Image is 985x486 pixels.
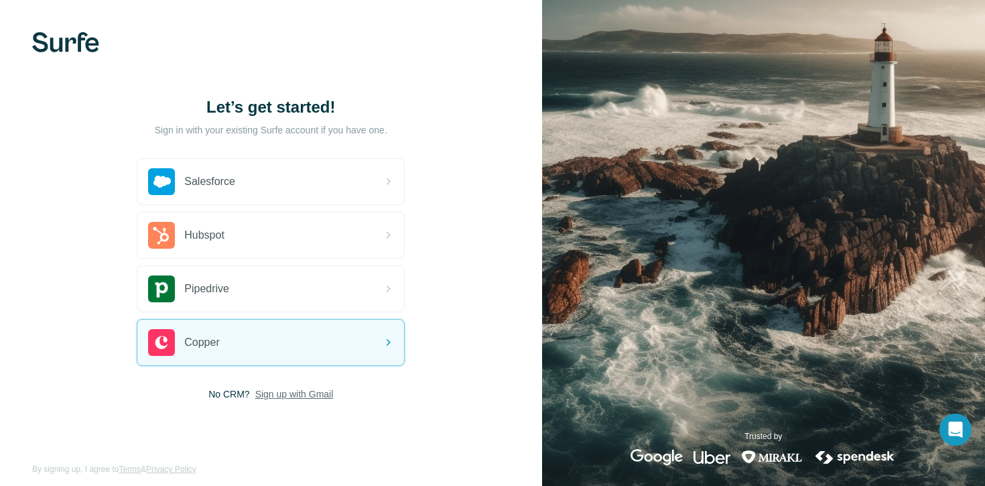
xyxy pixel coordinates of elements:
a: Privacy Policy [146,465,196,474]
span: Salesforce [184,174,235,190]
img: salesforce's logo [148,168,175,195]
img: mirakl's logo [741,449,803,465]
img: pipedrive's logo [148,276,175,302]
span: Hubspot [184,227,224,243]
a: Terms [119,465,141,474]
img: copper's logo [148,329,175,356]
img: Surfe's logo [32,32,99,52]
span: By signing up, I agree to & [32,463,196,475]
p: Sign in with your existing Surfe account if you have one. [155,123,387,137]
button: Sign up with Gmail [255,387,334,401]
span: Pipedrive [184,281,229,297]
span: No CRM? [208,387,249,401]
h1: Let’s get started! [137,97,405,118]
div: Open Intercom Messenger [939,414,972,446]
span: Copper [184,335,219,351]
p: Trusted by [744,430,782,442]
img: google's logo [631,449,683,465]
img: uber's logo [694,449,730,465]
img: spendesk's logo [813,449,897,465]
img: hubspot's logo [148,222,175,249]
